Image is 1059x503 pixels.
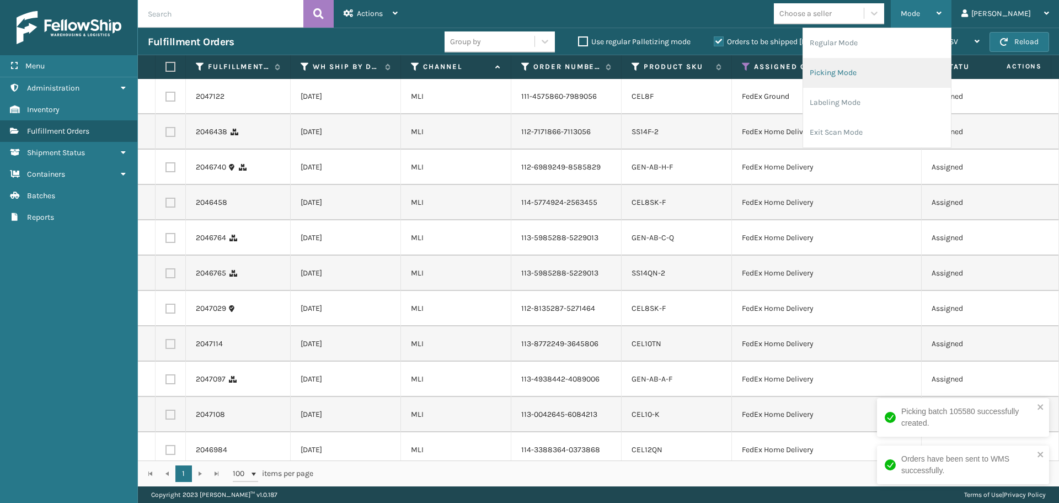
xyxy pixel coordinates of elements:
span: Shipment Status [27,148,85,157]
a: 2046764 [196,232,226,243]
label: WH Ship By Date [313,62,379,72]
td: 113-4938442-4089006 [511,362,622,397]
a: 2047122 [196,91,224,102]
td: 114-5774924-2563455 [511,185,622,220]
td: [DATE] [291,362,401,397]
td: [DATE] [291,150,401,185]
td: [DATE] [291,291,401,326]
span: Actions [972,57,1049,76]
td: MLI [401,397,511,432]
label: Order Number [533,62,600,72]
td: Assigned [922,185,1032,220]
td: [DATE] [291,326,401,362]
td: 112-7171866-7113056 [511,114,622,150]
a: CEL12QN [632,445,662,454]
a: CEL10TN [632,339,661,348]
button: Reload [990,32,1049,52]
label: Product SKU [644,62,710,72]
td: [DATE] [291,185,401,220]
a: 2047114 [196,338,223,350]
td: 113-5985288-5229013 [511,256,622,291]
td: [DATE] [291,256,401,291]
div: Picking batch 105580 successfully created. [901,406,1034,429]
li: Regular Mode [803,28,951,58]
td: [DATE] [291,114,401,150]
td: FedEx Home Delivery [732,326,922,362]
td: FedEx Home Delivery [732,220,922,256]
label: Orders to be shipped [DATE] [714,37,821,46]
label: Fulfillment Order Id [208,62,269,72]
td: FedEx Home Delivery [732,185,922,220]
li: Exit Scan Mode [803,118,951,147]
label: Assigned Carrier Service [754,62,900,72]
span: Fulfillment Orders [27,126,89,136]
span: Reports [27,213,54,222]
td: 111-4575860-7989056 [511,79,622,114]
span: Menu [25,61,45,71]
a: 2047097 [196,374,226,385]
h3: Fulfillment Orders [148,35,234,49]
div: Orders have been sent to WMS successfully. [901,453,1034,476]
td: [DATE] [291,432,401,468]
label: Channel [423,62,490,72]
td: FedEx Home Delivery [732,256,922,291]
a: 2046438 [196,126,227,137]
li: Picking Mode [803,58,951,88]
a: CEL8SK-F [632,198,666,207]
span: 100 [233,468,249,479]
td: MLI [401,362,511,397]
a: CEL8SK-F [632,304,666,313]
a: 2046458 [196,197,227,208]
td: MLI [401,220,511,256]
td: 112-6989249-8585829 [511,150,622,185]
div: Group by [450,36,481,47]
td: FedEx Home Delivery [732,291,922,326]
a: GEN-AB-C-Q [632,233,674,242]
td: MLI [401,326,511,362]
a: 2046984 [196,444,227,456]
a: 2047108 [196,409,225,420]
td: FedEx Home Delivery [732,397,922,432]
img: logo [17,11,121,44]
a: 2047029 [196,303,226,314]
td: MLI [401,150,511,185]
span: Batches [27,191,55,200]
td: FedEx Home Delivery [732,362,922,397]
td: Assigned [922,291,1032,326]
span: Mode [901,9,920,18]
span: items per page [233,465,313,482]
a: GEN-AB-A-F [632,374,672,384]
a: SS14F-2 [632,127,659,136]
button: close [1037,403,1045,413]
a: 2046740 [196,162,226,173]
td: FedEx Ground [732,79,922,114]
p: Copyright 2023 [PERSON_NAME]™ v 1.0.187 [151,486,277,503]
a: CEL8F [632,92,654,101]
td: FedEx Home Delivery [732,432,922,468]
span: Administration [27,83,79,93]
td: Assigned [922,256,1032,291]
td: FedEx Home Delivery [732,150,922,185]
td: [DATE] [291,79,401,114]
span: Containers [27,170,65,179]
label: Use regular Palletizing mode [578,37,691,46]
td: 113-5985288-5229013 [511,220,622,256]
span: Inventory [27,105,60,114]
td: MLI [401,185,511,220]
button: close [1037,450,1045,460]
td: [DATE] [291,397,401,432]
td: MLI [401,291,511,326]
td: 112-8135287-5271464 [511,291,622,326]
td: 113-0042645-6084213 [511,397,622,432]
td: MLI [401,432,511,468]
td: Assigned [922,326,1032,362]
span: Actions [357,9,383,18]
td: 113-8772249-3645806 [511,326,622,362]
td: MLI [401,114,511,150]
div: 1 - 22 of 22 items [329,468,1047,479]
a: SS14QN-2 [632,268,665,278]
a: CEL10-K [632,410,660,419]
td: MLI [401,79,511,114]
a: GEN-AB-H-F [632,162,673,172]
td: Assigned [922,220,1032,256]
